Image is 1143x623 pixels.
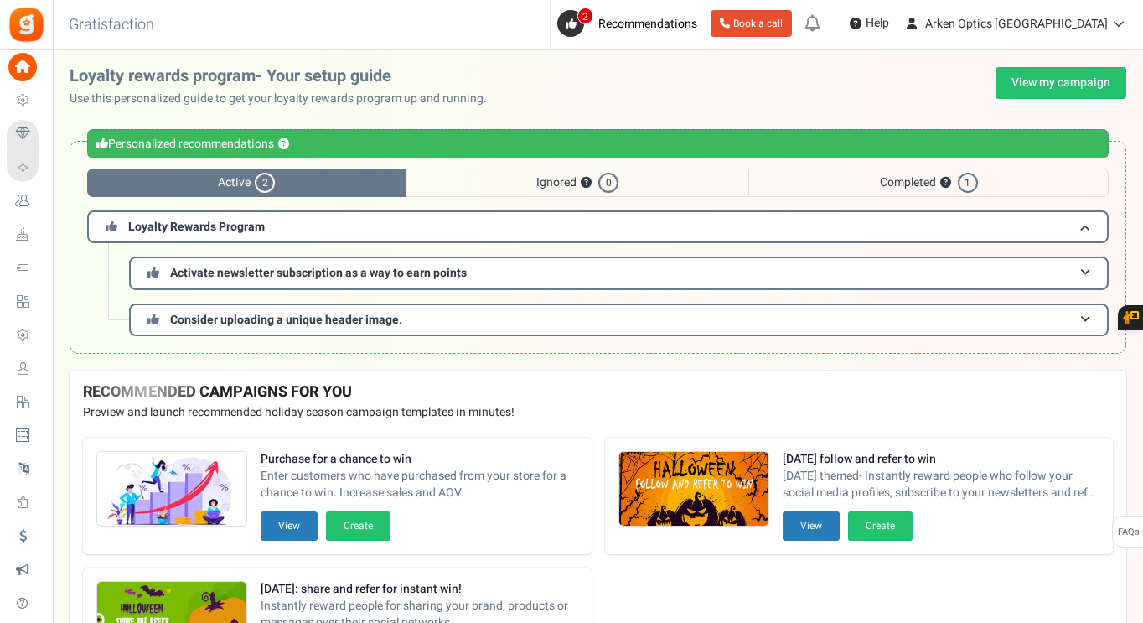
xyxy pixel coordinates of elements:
a: Book a call [711,10,792,37]
button: ? [940,178,951,189]
img: Gratisfaction [8,6,45,44]
div: Personalized recommendations [87,129,1109,158]
strong: [DATE] follow and refer to win [783,451,1100,468]
span: Recommendations [598,15,697,33]
span: Enter customers who have purchased from your store for a chance to win. Increase sales and AOV. [261,468,578,501]
h4: RECOMMENDED CAMPAIGNS FOR YOU [83,384,1113,401]
img: Recommended Campaigns [97,452,246,527]
img: Recommended Campaigns [619,452,768,527]
span: 0 [598,173,618,193]
button: ? [278,139,289,150]
span: Activate newsletter subscription as a way to earn points [170,264,467,282]
span: Completed [748,169,1109,197]
span: Help [861,15,889,32]
p: Preview and launch recommended holiday season campaign templates in minutes! [83,404,1113,421]
strong: [DATE]: share and refer for instant win! [261,581,578,598]
a: Help [843,10,896,37]
span: 1 [958,173,978,193]
span: [DATE] themed- Instantly reward people who follow your social media profiles, subscribe to your n... [783,468,1100,501]
span: Active [87,169,406,197]
span: 2 [577,8,593,24]
button: Create [326,511,390,541]
button: View [783,511,840,541]
strong: Purchase for a chance to win [261,451,578,468]
button: Create [848,511,913,541]
button: ? [581,178,592,189]
h3: Gratisfaction [50,8,173,42]
span: 2 [255,173,275,193]
button: View [261,511,318,541]
h2: Loyalty rewards program- Your setup guide [70,67,500,86]
span: Consider uploading a unique header image. [170,311,402,329]
span: FAQs [1117,517,1140,548]
span: Loyalty Rewards Program [128,218,265,236]
a: View my campaign [996,67,1126,99]
span: Ignored [406,169,749,197]
p: Use this personalized guide to get your loyalty rewards program up and running. [70,91,500,107]
a: 2 Recommendations [557,10,704,37]
span: Arken Optics [GEOGRAPHIC_DATA] [925,15,1108,33]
